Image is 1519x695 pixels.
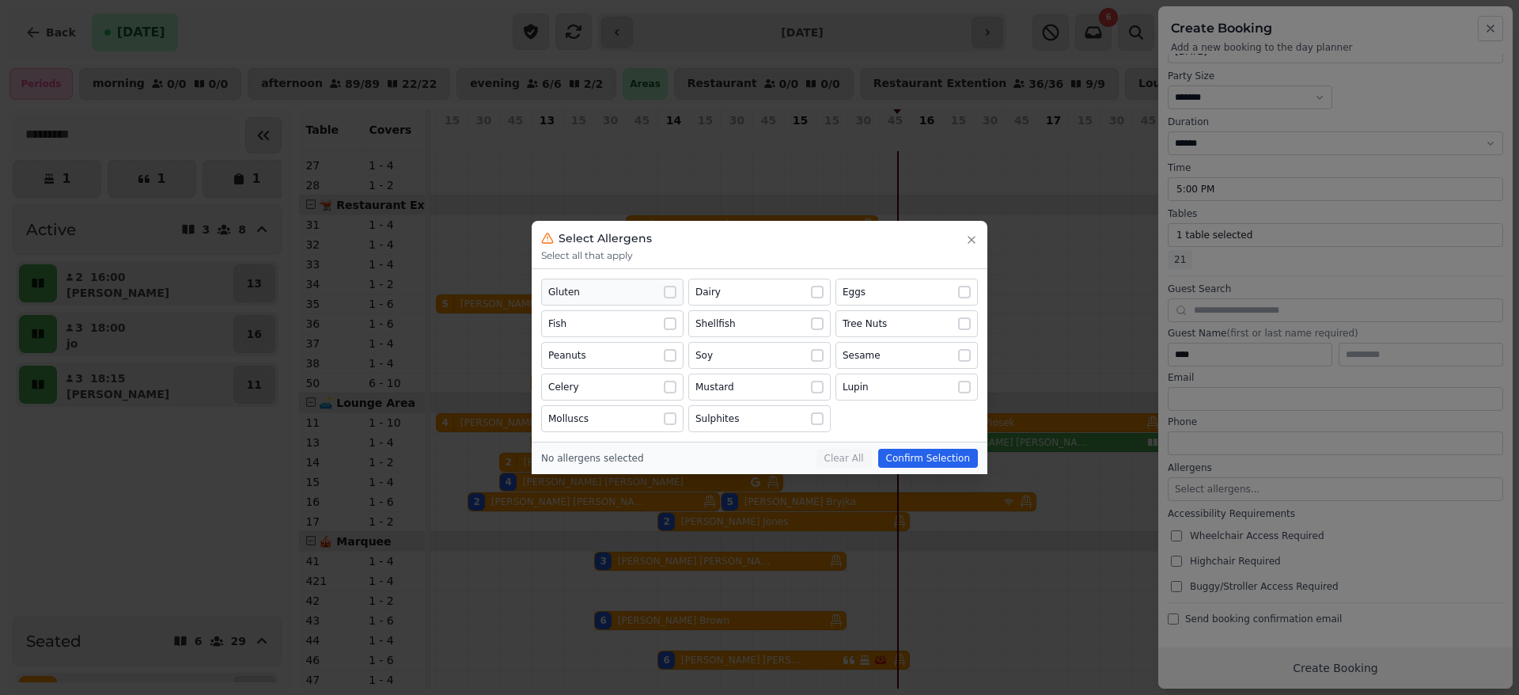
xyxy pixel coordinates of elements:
div: Dairy [695,286,721,298]
div: Gluten [548,286,580,298]
div: Fish [548,317,566,330]
button: Sesame [835,342,978,369]
button: Lupin [835,374,978,401]
button: Celery [541,374,684,401]
button: Mustard [688,374,831,401]
button: Eggs [835,279,978,306]
div: Peanuts [548,349,586,362]
button: Fish [541,310,684,337]
div: No allergens selected [541,452,644,465]
button: Dairy [688,279,831,306]
button: Tree Nuts [835,310,978,337]
div: Eggs [843,286,866,298]
button: Molluscs [541,405,684,432]
button: Shellfish [688,310,831,337]
button: Soy [688,342,831,369]
div: Lupin [843,381,869,393]
div: Sulphites [695,412,739,425]
div: Sesame [843,349,881,362]
p: Select all that apply [541,249,978,262]
div: Shellfish [695,317,736,330]
div: Soy [695,349,713,362]
button: Gluten [541,279,684,306]
div: Mustard [695,381,734,393]
button: Confirm Selection [878,449,978,468]
div: Celery [548,381,579,393]
div: Molluscs [548,412,589,425]
button: Sulphites [688,405,831,432]
button: Clear All [816,449,872,468]
button: Peanuts [541,342,684,369]
h3: Select Allergens [559,230,652,246]
div: Tree Nuts [843,317,887,330]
